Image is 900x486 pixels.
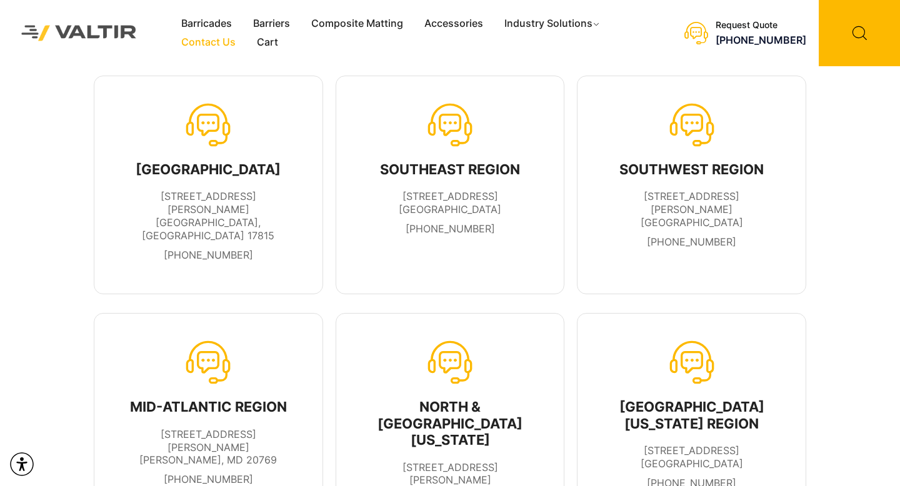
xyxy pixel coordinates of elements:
span: [STREET_ADDRESS][PERSON_NAME] [PERSON_NAME], MD 20769 [139,428,277,467]
a: Barriers [242,14,301,33]
a: Cart [246,33,289,52]
span: [STREET_ADDRESS][PERSON_NAME] [GEOGRAPHIC_DATA] [641,190,743,229]
a: [PHONE_NUMBER] [406,222,495,235]
a: Barricades [171,14,242,33]
a: [PHONE_NUMBER] [164,473,253,485]
div: [GEOGRAPHIC_DATA] [121,161,296,177]
a: [PHONE_NUMBER] [647,236,736,248]
span: [STREET_ADDRESS] [GEOGRAPHIC_DATA] [399,190,501,216]
a: Composite Matting [301,14,414,33]
a: [PHONE_NUMBER] [716,34,806,46]
span: [STREET_ADDRESS][PERSON_NAME] [GEOGRAPHIC_DATA], [GEOGRAPHIC_DATA] 17815 [142,190,274,241]
a: Contact Us [171,33,246,52]
div: NORTH & [GEOGRAPHIC_DATA][US_STATE] [362,399,538,448]
a: [PHONE_NUMBER] [164,249,253,261]
div: MID-ATLANTIC REGION [121,399,296,415]
div: Request Quote [716,20,806,31]
div: SOUTHWEST REGION [604,161,779,177]
div: [GEOGRAPHIC_DATA][US_STATE] REGION [604,399,779,432]
a: Industry Solutions [494,14,612,33]
div: SOUTHEAST REGION [380,161,520,177]
img: Valtir Rentals [9,13,149,52]
span: [STREET_ADDRESS] [GEOGRAPHIC_DATA] [641,444,743,470]
a: Accessories [414,14,494,33]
